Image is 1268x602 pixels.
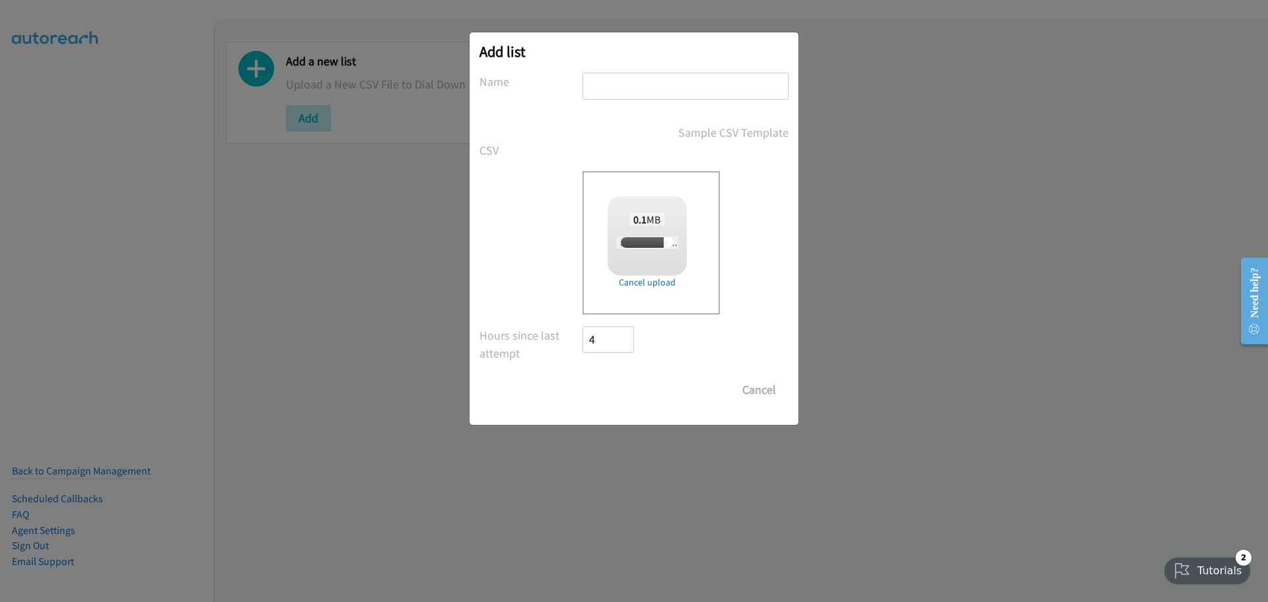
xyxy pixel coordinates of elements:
[1156,545,1258,592] iframe: Checklist
[629,213,665,226] span: MB
[1230,248,1268,354] iframe: Resource Center
[479,73,582,91] label: Name
[479,141,582,159] label: CSV
[479,42,789,61] h2: Add list
[633,213,647,226] strong: 0.1
[479,326,582,362] label: Hours since last attempt
[730,377,789,403] button: Cancel
[608,276,687,289] a: Cancel upload
[616,237,958,249] span: Juls Vito + Terracom - Dell Technologies - Dell SG MY VN TH PH Video Podcast Drive FY26Q3.csv
[678,124,789,141] a: Sample CSV Template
